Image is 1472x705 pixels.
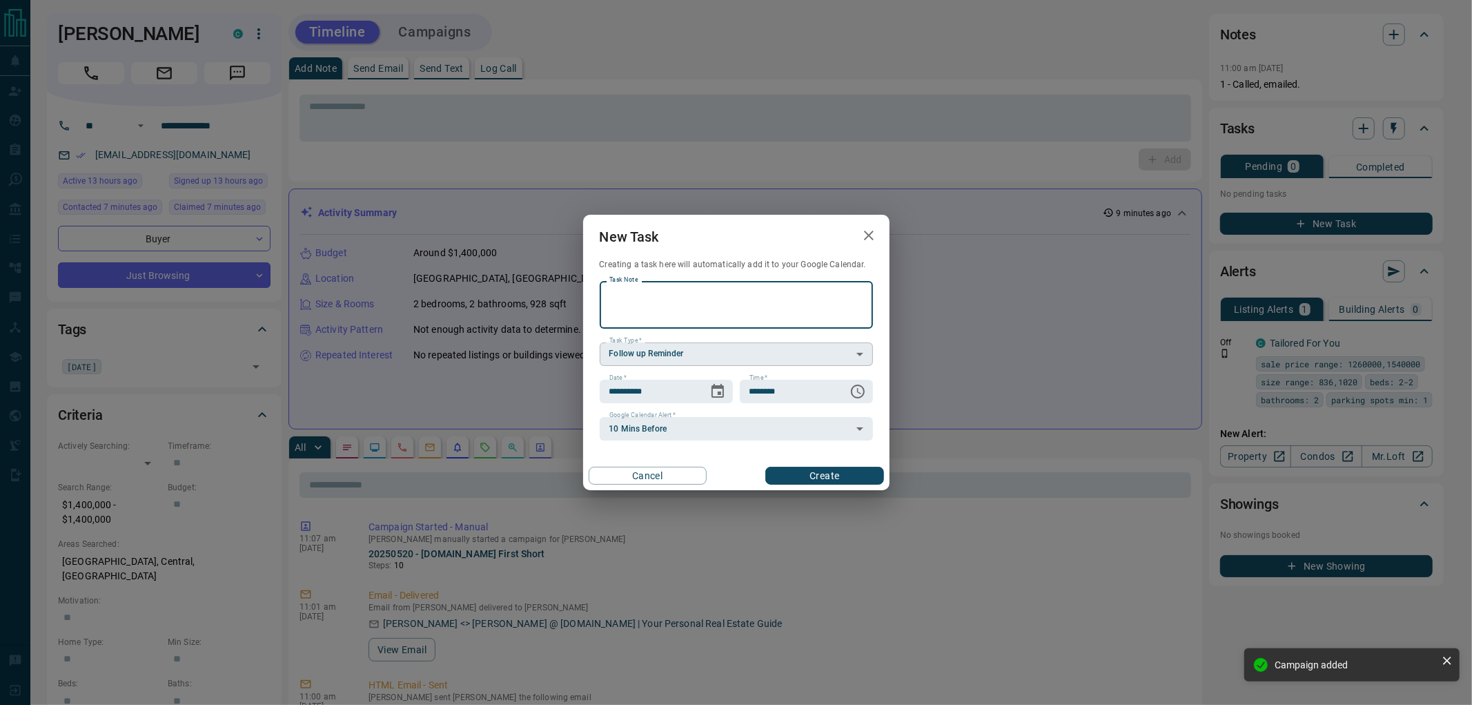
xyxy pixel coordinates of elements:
label: Time [749,374,767,383]
div: 10 Mins Before [600,417,873,441]
button: Create [765,467,883,485]
h2: New Task [583,215,676,259]
div: Campaign added [1275,659,1436,670]
div: Follow up Reminder [600,342,873,366]
label: Google Calendar Alert [609,411,676,420]
label: Task Note [609,276,638,284]
label: Task Type [609,336,642,345]
label: Date [609,374,627,383]
button: Cancel [589,467,707,485]
button: Choose date, selected date is Oct 13, 2025 [704,378,732,405]
p: Creating a task here will automatically add it to your Google Calendar. [600,259,873,271]
button: Choose time, selected time is 6:00 AM [844,378,872,405]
